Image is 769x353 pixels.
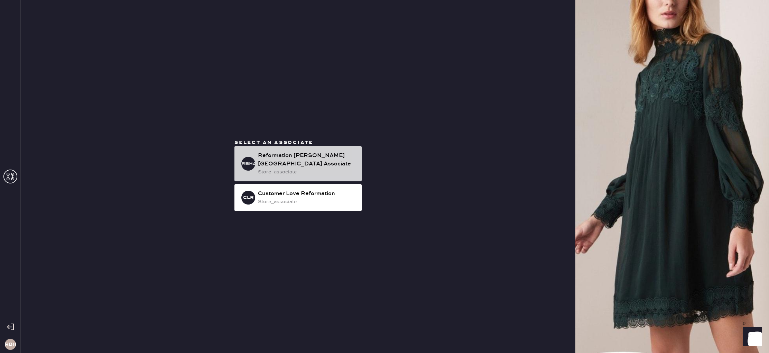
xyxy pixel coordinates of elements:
h3: RBH [5,342,16,347]
div: store_associate [258,168,356,176]
iframe: Front Chat [736,322,766,352]
div: store_associate [258,198,356,206]
div: Customer Love Reformation [258,190,356,198]
h3: CLR [243,195,254,200]
h3: RBHA [241,161,255,166]
div: Reformation [PERSON_NAME][GEOGRAPHIC_DATA] Associate [258,152,356,168]
span: Select an associate [234,139,313,146]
